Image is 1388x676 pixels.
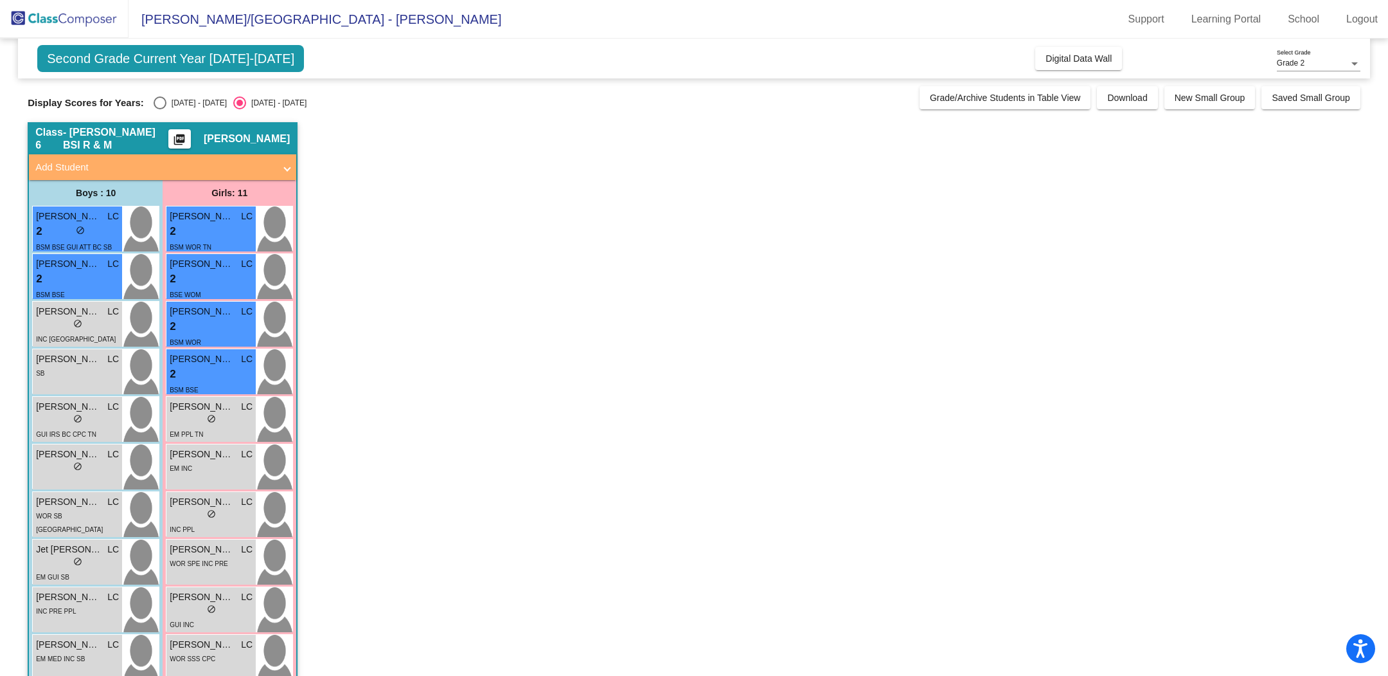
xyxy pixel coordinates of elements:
[241,257,253,271] span: LC
[36,448,100,461] span: [PERSON_NAME]
[241,495,253,509] span: LC
[170,244,211,251] span: BSM WOR TN
[1097,86,1157,109] button: Download
[76,226,85,235] span: do_not_disturb_alt
[170,352,234,366] span: [PERSON_NAME]
[241,352,253,366] span: LC
[172,133,187,151] mat-icon: picture_as_pdf
[36,574,103,594] span: EM GUI SB [GEOGRAPHIC_DATA]
[1277,59,1304,68] span: Grade 2
[36,400,100,414] span: [PERSON_NAME]
[37,45,304,72] span: Second Grade Current Year [DATE]-[DATE]
[107,638,119,652] span: LC
[241,400,253,414] span: LC
[204,132,290,145] span: [PERSON_NAME]
[170,400,234,414] span: [PERSON_NAME]
[170,387,198,394] span: BSM BSE
[107,257,119,271] span: LC
[36,352,100,366] span: [PERSON_NAME]
[170,223,175,240] span: 2
[170,366,175,383] span: 2
[170,305,234,318] span: [PERSON_NAME]
[241,543,253,556] span: LC
[73,414,82,423] span: do_not_disturb_alt
[29,180,163,206] div: Boys : 10
[170,210,234,223] span: [PERSON_NAME]
[73,557,82,566] span: do_not_disturb_alt
[107,210,119,223] span: LC
[36,305,100,318] span: [PERSON_NAME]
[107,543,119,556] span: LC
[107,305,119,318] span: LC
[241,210,253,223] span: LC
[36,223,42,240] span: 2
[207,605,216,614] span: do_not_disturb_alt
[36,431,96,438] span: GUI IRS BC CPC TN
[1336,9,1388,30] a: Logout
[63,126,168,152] span: - [PERSON_NAME] BSI R & M
[1277,9,1330,30] a: School
[170,560,228,567] span: WOR SPE INC PRE
[28,97,144,109] span: Display Scores for Years:
[73,462,82,471] span: do_not_disturb_alt
[1175,93,1245,103] span: New Small Group
[107,352,119,366] span: LC
[36,608,76,615] span: INC PRE PPL
[1272,93,1349,103] span: Saved Small Group
[36,495,100,509] span: [PERSON_NAME]
[170,448,234,461] span: [PERSON_NAME]
[170,291,200,298] span: BSE WOM
[920,86,1091,109] button: Grade/Archive Students in Table View
[1045,53,1112,64] span: Digital Data Wall
[107,448,119,461] span: LC
[241,590,253,604] span: LC
[170,431,203,438] span: EM PPL TN
[168,129,191,149] button: Print Students Details
[36,336,116,343] span: INC [GEOGRAPHIC_DATA]
[107,495,119,509] span: LC
[1118,9,1175,30] a: Support
[170,638,234,652] span: [PERSON_NAME]
[36,543,100,556] span: Jet [PERSON_NAME]
[170,495,234,509] span: [PERSON_NAME]
[246,97,307,109] div: [DATE] - [DATE]
[1035,47,1122,70] button: Digital Data Wall
[1107,93,1147,103] span: Download
[36,244,112,264] span: BSM BSE GUI ATT BC SB [GEOGRAPHIC_DATA]
[170,590,234,604] span: [PERSON_NAME]
[207,414,216,423] span: do_not_disturb_alt
[36,291,64,298] span: BSM BSE
[29,154,296,180] mat-expansion-panel-header: Add Student
[163,180,296,206] div: Girls: 11
[35,160,274,175] mat-panel-title: Add Student
[36,370,44,377] span: SB
[241,448,253,461] span: LC
[36,271,42,288] span: 2
[241,638,253,652] span: LC
[1181,9,1272,30] a: Learning Portal
[170,543,234,556] span: [PERSON_NAME]
[1261,86,1360,109] button: Saved Small Group
[36,638,100,652] span: [PERSON_NAME]
[170,339,201,346] span: BSM WOR
[241,305,253,318] span: LC
[170,655,215,662] span: WOR SSS CPC
[36,590,100,604] span: [PERSON_NAME]
[36,257,100,271] span: [PERSON_NAME]
[107,400,119,414] span: LC
[170,621,236,642] span: GUI INC [GEOGRAPHIC_DATA]
[36,513,103,533] span: WOR SB [GEOGRAPHIC_DATA]
[170,271,175,288] span: 2
[170,257,234,271] span: [PERSON_NAME] Heritage
[36,655,85,662] span: EM MED INC SB
[930,93,1081,103] span: Grade/Archive Students in Table View
[154,96,307,109] mat-radio-group: Select an option
[73,319,82,328] span: do_not_disturb_alt
[170,465,192,472] span: EM INC
[129,9,501,30] span: [PERSON_NAME]/[GEOGRAPHIC_DATA] - [PERSON_NAME]
[170,318,175,335] span: 2
[107,590,119,604] span: LC
[36,210,100,223] span: [PERSON_NAME]
[207,509,216,518] span: do_not_disturb_alt
[35,126,63,152] span: Class 6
